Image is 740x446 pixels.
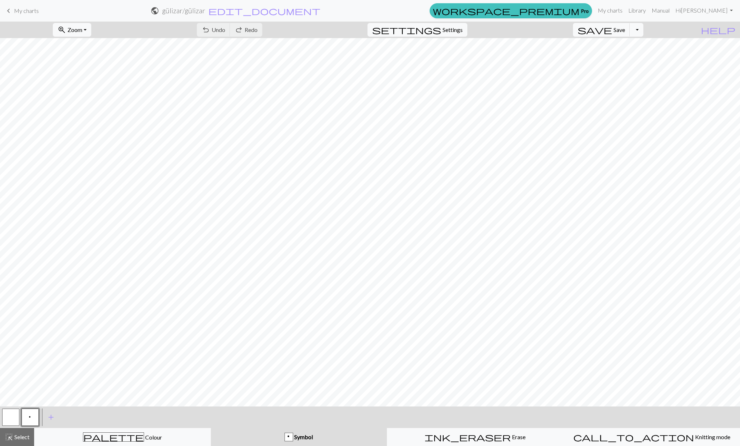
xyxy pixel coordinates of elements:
span: call_to_action [573,432,694,442]
a: Hi[PERSON_NAME] [672,3,736,18]
span: save [578,25,612,35]
button: Knitting mode [563,428,740,446]
span: edit_document [208,6,320,16]
span: workspace_premium [433,6,579,16]
span: Purl [28,414,32,422]
span: Zoom [68,26,82,33]
span: help [701,25,735,35]
span: palette [83,432,144,442]
span: Erase [511,433,526,440]
a: My charts [595,3,625,18]
span: keyboard_arrow_left [4,6,13,16]
span: Symbol [293,433,313,440]
span: Settings [443,26,463,34]
i: Settings [372,26,441,34]
a: My charts [4,5,39,17]
span: Save [614,26,625,33]
button: Save [573,23,630,37]
span: public [151,6,159,16]
span: My charts [14,7,39,14]
a: Pro [430,3,592,18]
button: p [22,409,39,426]
button: Colour [34,428,211,446]
a: Library [625,3,649,18]
button: Zoom [53,23,91,37]
h2: gülizar / gülizar [162,6,205,15]
span: highlight_alt [5,432,13,442]
span: settings [372,25,441,35]
button: SettingsSettings [367,23,467,37]
span: Colour [144,434,162,441]
button: p Symbol [211,428,387,446]
span: ink_eraser [425,432,511,442]
span: add [47,412,55,422]
a: Manual [649,3,672,18]
span: Knitting mode [694,433,730,440]
div: p [285,433,293,442]
button: Erase [387,428,564,446]
span: Select [13,433,29,440]
span: zoom_in [57,25,66,35]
